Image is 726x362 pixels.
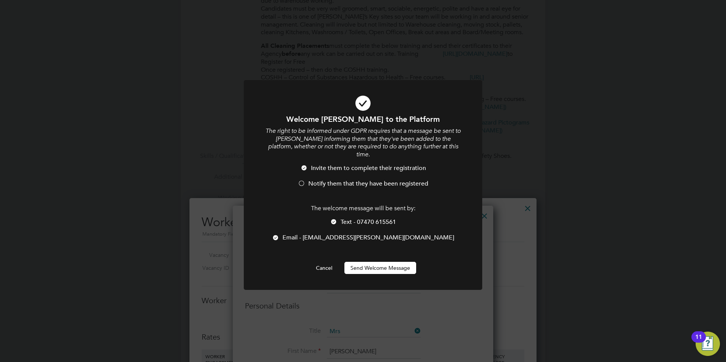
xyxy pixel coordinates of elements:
p: The welcome message will be sent by: [264,205,462,212]
span: Notify them that they have been registered [308,180,428,187]
i: The right to be informed under GDPR requires that a message be sent to [PERSON_NAME] informing th... [265,127,461,158]
span: Text - 07470 615561 [341,218,396,226]
span: Invite them to complete their registration [311,164,426,172]
h1: Welcome [PERSON_NAME] to the Platform [264,114,462,124]
button: Open Resource Center, 11 new notifications [696,332,720,356]
span: Email - [EMAIL_ADDRESS][PERSON_NAME][DOMAIN_NAME] [283,234,454,241]
button: Send Welcome Message [344,262,416,274]
button: Cancel [310,262,338,274]
div: 11 [695,337,702,347]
